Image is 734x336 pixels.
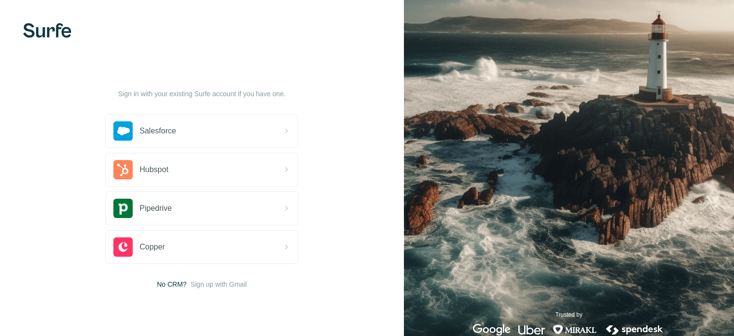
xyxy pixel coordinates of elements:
p: Sign in with your existing Surfe account if you have one. [118,89,286,99]
img: mirakl's logo [553,324,597,336]
span: Copper [139,241,165,253]
p: Trusted by [555,310,582,319]
img: salesforce's logo [113,121,133,141]
img: hubspot's logo [113,160,133,179]
img: pipedrive's logo [113,199,133,218]
img: google's logo [473,324,511,336]
img: spendesk's logo [605,324,665,336]
img: uber's logo [518,324,545,336]
button: Sign up with Gmail [191,279,247,289]
img: Surfe's logo [23,23,71,38]
span: Pipedrive [139,203,172,214]
span: Salesforce [139,125,176,137]
h1: Let’s get started! [105,70,298,85]
span: Hubspot [139,164,168,175]
span: No CRM? [157,279,186,289]
img: copper's logo [113,237,133,257]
